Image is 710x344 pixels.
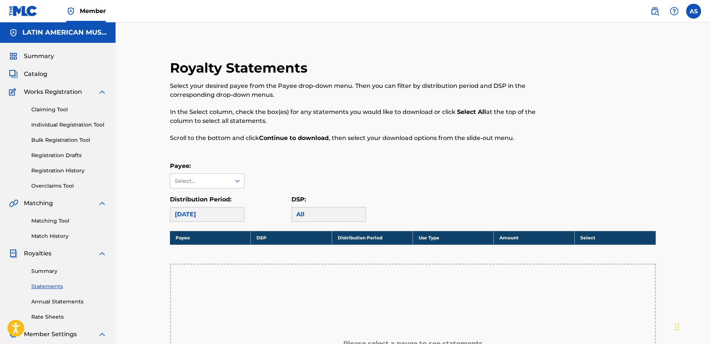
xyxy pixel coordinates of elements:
div: Drag [675,316,679,338]
img: expand [98,199,107,208]
label: Distribution Period: [170,196,231,203]
img: MLC Logo [9,6,38,16]
p: Select your desired payee from the Payee drop-down menu. Then you can filter by distribution peri... [170,82,544,99]
th: Payee [170,231,251,245]
h2: Royalty Statements [170,60,311,76]
img: expand [98,87,107,96]
img: Accounts [9,28,18,37]
a: Registration History [31,167,107,175]
img: Matching [9,199,18,208]
label: DSP: [291,196,306,203]
h5: LATIN AMERICAN MUSIC CO., INC. [22,28,107,37]
a: Claiming Tool [31,106,107,114]
span: Works Registration [24,87,82,96]
a: Bulk Registration Tool [31,136,107,144]
span: Catalog [24,70,47,79]
a: Rate Sheets [31,313,107,321]
a: CatalogCatalog [9,70,47,79]
span: Summary [24,52,54,61]
span: Member [80,7,106,15]
a: Public Search [647,4,662,19]
iframe: Resource Center [689,227,710,287]
a: Individual Registration Tool [31,121,107,129]
th: DSP [251,231,332,245]
span: Matching [24,199,53,208]
a: Overclaims Tool [31,182,107,190]
img: Member Settings [9,330,18,339]
img: Top Rightsholder [66,7,75,16]
th: Amount [494,231,575,245]
img: expand [98,249,107,258]
p: Scroll to the bottom and click , then select your download options from the slide-out menu. [170,134,544,143]
img: expand [98,330,107,339]
img: Summary [9,52,18,61]
a: Match History [31,232,107,240]
div: User Menu [686,4,701,19]
strong: Continue to download [259,134,329,141]
a: Summary [31,267,107,275]
a: Registration Drafts [31,152,107,159]
iframe: Chat Widget [673,308,710,344]
label: Payee: [170,162,191,169]
a: Annual Statements [31,298,107,306]
img: search [650,7,659,16]
a: SummarySummary [9,52,54,61]
a: Matching Tool [31,217,107,225]
img: Catalog [9,70,18,79]
div: Help [667,4,682,19]
img: Works Registration [9,87,19,96]
span: Member Settings [24,330,77,339]
strong: Select All [457,108,486,115]
div: Select... [175,177,225,185]
span: Royalties [24,249,51,258]
th: Distribution Period [332,231,413,245]
th: Use Type [413,231,493,245]
th: Select [575,231,656,245]
img: help [670,7,679,16]
a: Statements [31,283,107,290]
img: Royalties [9,249,18,258]
p: In the Select column, check the box(es) for any statements you would like to download or click at... [170,108,544,125]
